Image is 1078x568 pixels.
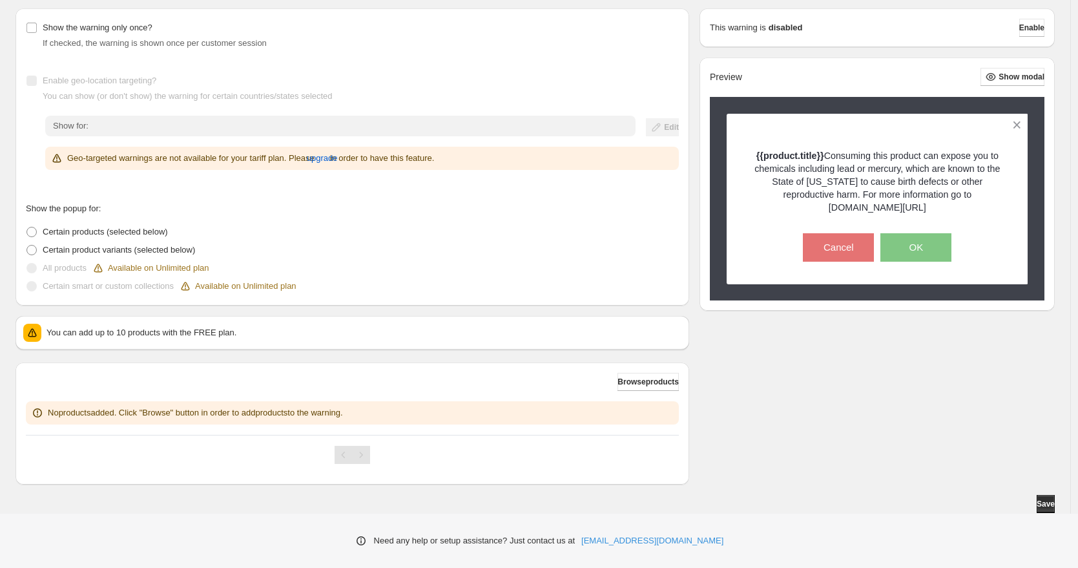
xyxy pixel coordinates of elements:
[769,21,803,34] strong: disabled
[581,534,723,547] a: [EMAIL_ADDRESS][DOMAIN_NAME]
[335,446,370,464] nav: Pagination
[43,23,152,32] span: Show the warning only once?
[43,91,333,101] span: You can show (or don't show) the warning for certain countries/states selected
[710,72,742,83] h2: Preview
[710,21,766,34] p: This warning is
[1037,499,1055,509] span: Save
[980,68,1044,86] button: Show modal
[179,280,296,293] div: Available on Unlimited plan
[880,233,951,262] button: OK
[43,76,156,85] span: Enable geo-location targeting?
[617,373,679,391] button: Browseproducts
[67,152,434,165] p: Geo-targeted warnings are not available for your tariff plan. Please in order to have this feature.
[749,149,1006,214] p: Consuming this product can expose you to chemicals including lead or mercury, which are known to ...
[43,227,168,237] span: Certain products (selected below)
[47,326,681,339] p: You can add up to 10 products with the FREE plan.
[26,204,101,213] span: Show the popup for:
[43,38,267,48] span: If checked, the warning is shown once per customer session
[43,262,87,275] p: All products
[1037,495,1055,513] button: Save
[43,280,174,293] p: Certain smart or custom collections
[53,121,88,131] span: Show for:
[1019,19,1044,37] button: Enable
[92,262,209,275] div: Available on Unlimited plan
[617,377,679,387] span: Browse products
[999,72,1044,82] span: Show modal
[48,406,343,419] p: No products added. Click "Browse" button in order to add products to the warning.
[803,233,874,262] button: Cancel
[307,148,338,169] button: upgrade
[43,245,195,255] span: Certain product variants (selected below)
[1019,23,1044,33] span: Enable
[756,151,824,161] strong: {{product.title}}
[307,152,338,165] span: upgrade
